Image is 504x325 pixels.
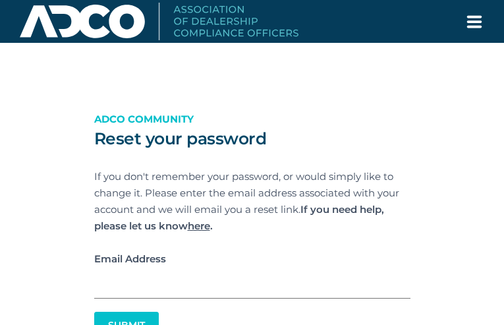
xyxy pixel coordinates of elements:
[94,168,410,234] p: If you don't remember your password, or would simply like to change it. Please enter the email ad...
[94,129,410,148] h2: Reset your password
[20,3,298,40] img: Association of Dealership Compliance Officers logo
[94,111,410,127] p: ADCO Community
[94,251,410,267] label: Email Address
[188,220,210,232] a: here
